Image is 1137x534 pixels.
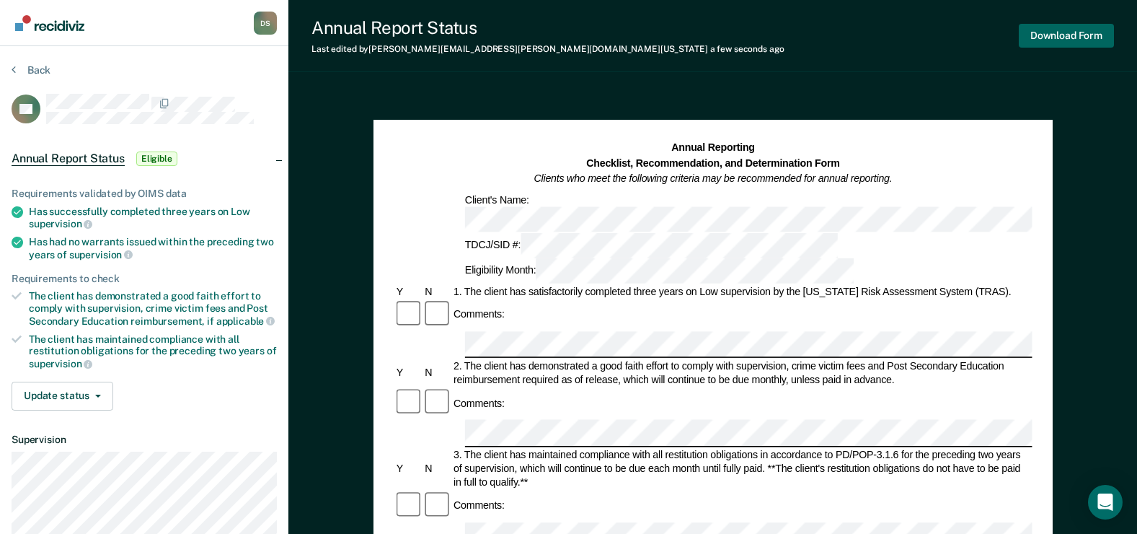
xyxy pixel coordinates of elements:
[1088,485,1123,520] div: Open Intercom Messenger
[394,367,422,380] div: Y
[29,333,277,370] div: The client has maintained compliance with all restitution obligations for the preceding two years of
[216,315,275,327] span: applicable
[534,172,892,184] em: Clients who meet the following criteria may be recommended for annual reporting.
[451,359,1032,387] div: 2. The client has demonstrated a good faith effort to comply with supervision, crime victim fees ...
[710,44,784,54] span: a few seconds ago
[462,258,855,284] div: Eligibility Month:
[12,382,113,411] button: Update status
[29,290,277,327] div: The client has demonstrated a good faith effort to comply with supervision, crime victim fees and...
[422,462,451,476] div: N
[451,308,507,322] div: Comments:
[451,397,507,411] div: Comments:
[586,157,840,169] strong: Checklist, Recommendation, and Determination Form
[311,17,784,38] div: Annual Report Status
[394,462,422,476] div: Y
[29,206,277,230] div: Has successfully completed three years on Low
[29,358,92,369] span: supervision
[451,499,507,512] div: Comments:
[422,285,451,299] div: N
[422,367,451,380] div: N
[1019,24,1114,48] button: Download Form
[311,44,784,54] div: Last edited by [PERSON_NAME][EMAIL_ADDRESS][PERSON_NAME][DOMAIN_NAME][US_STATE]
[69,249,133,261] span: supervision
[451,285,1032,299] div: 1. The client has satisfactorily completed three years on Low supervision by the [US_STATE] Risk ...
[29,236,277,261] div: Has had no warrants issued within the preceding two years of
[12,152,125,166] span: Annual Report Status
[12,64,50,76] button: Back
[15,15,84,31] img: Recidiviz
[254,12,277,35] div: D S
[29,218,92,229] span: supervision
[671,141,755,153] strong: Annual Reporting
[254,12,277,35] button: Profile dropdown button
[12,188,277,200] div: Requirements validated by OIMS data
[12,273,277,285] div: Requirements to check
[136,152,177,166] span: Eligible
[12,434,277,446] dt: Supervision
[451,448,1032,489] div: 3. The client has maintained compliance with all restitution obligations in accordance to PD/POP-...
[462,233,840,258] div: TDCJ/SID #:
[394,285,422,299] div: Y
